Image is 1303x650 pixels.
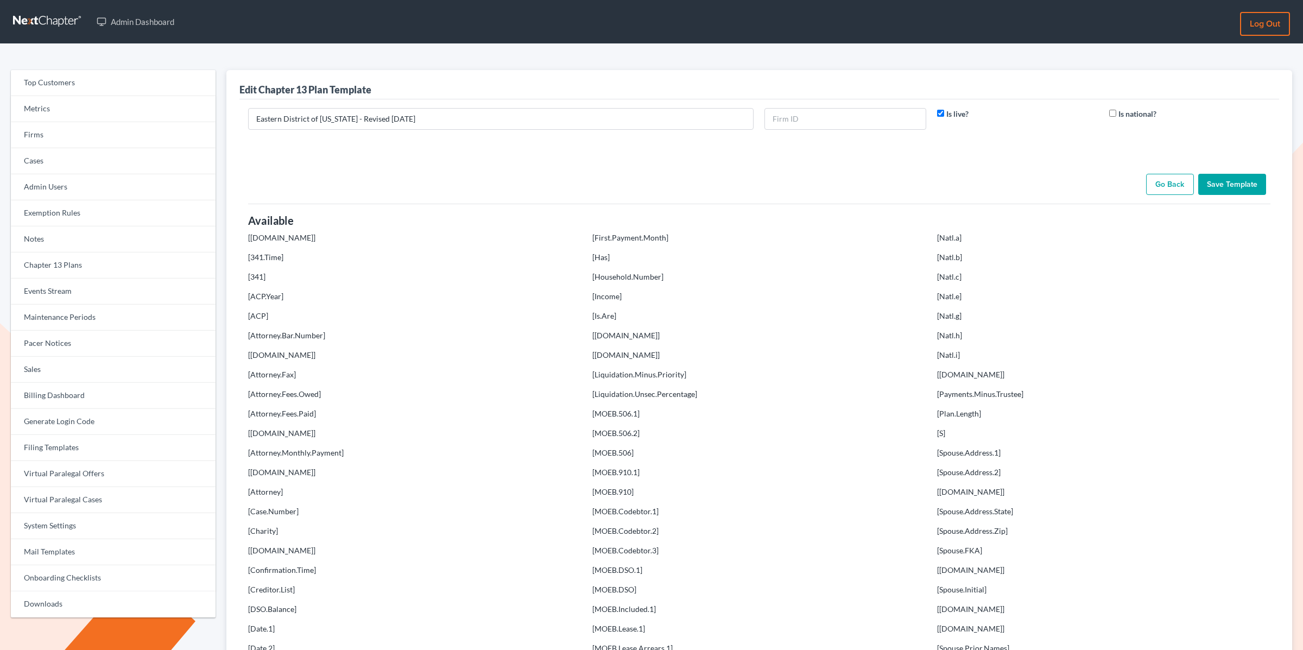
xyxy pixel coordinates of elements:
[11,513,216,539] a: System Settings
[592,487,926,497] p: [MOEB.910]
[937,545,1270,556] p: [Spouse.FKA]
[248,350,581,361] p: [[DOMAIN_NAME]]
[248,565,581,576] p: [Confirmation.Time]
[11,70,216,96] a: Top Customers
[248,487,581,497] p: [Attorney]
[1146,174,1194,195] a: Go Back
[248,447,581,458] p: [Attorney.Monthly.Payment]
[937,291,1270,302] p: [Natl.e]
[592,311,926,321] p: [Is.Are]
[11,461,216,487] a: Virtual Paralegal Offers
[248,545,581,556] p: [[DOMAIN_NAME]]
[248,428,581,439] p: [[DOMAIN_NAME]]
[11,409,216,435] a: Generate Login Code
[248,467,581,478] p: [[DOMAIN_NAME]]
[764,108,926,130] input: Firm ID
[592,252,926,263] p: [Has]
[937,487,1270,497] p: [[DOMAIN_NAME]]
[592,467,926,478] p: [MOEB.910.1]
[937,272,1270,282] p: [Natl.c]
[937,369,1270,380] p: [[DOMAIN_NAME]]
[11,226,216,253] a: Notes
[11,305,216,331] a: Maintenance Periods
[11,383,216,409] a: Billing Dashboard
[11,174,216,200] a: Admin Users
[592,369,926,380] p: [Liquidation.Minus.Priority]
[248,369,581,380] p: [Attorney.Fax]
[592,330,926,341] p: [[DOMAIN_NAME]]
[592,604,926,615] p: [MOEB.Included.1]
[937,584,1270,595] p: [Spouse.Initial]
[592,428,926,439] p: [MOEB.506.2]
[937,604,1270,615] p: [[DOMAIN_NAME]]
[11,357,216,383] a: Sales
[592,623,926,634] p: [MOEB.Lease.1]
[248,389,581,400] p: [Attorney.Fees.Owed]
[592,565,926,576] p: [MOEB.DSO.1]
[11,539,216,565] a: Mail Templates
[248,108,754,130] input: Enter title
[592,506,926,517] p: [MOEB.Codebtor.1]
[248,330,581,341] p: [Attorney.Bar.Number]
[592,291,926,302] p: [Income]
[592,389,926,400] p: [Liquidation.Unsec.Percentage]
[937,428,1270,439] p: [S]
[248,584,581,595] p: [Creditor.List]
[248,526,581,537] p: [Charity]
[248,623,581,634] p: [Date.1]
[592,272,926,282] p: [Household.Number]
[248,232,581,243] p: [[DOMAIN_NAME]]
[592,232,926,243] p: [First.Payment.Month]
[946,108,969,119] label: Is live?
[248,252,581,263] p: [341.Time]
[937,408,1270,419] p: [Plan.Length]
[239,83,371,96] div: Edit Chapter 13 Plan Template
[1198,174,1266,195] input: Save Template
[937,526,1270,537] p: [Spouse.Address.Zip]
[937,467,1270,478] p: [Spouse.Address.2]
[592,350,926,361] p: [[DOMAIN_NAME]]
[248,311,581,321] p: [ACP]
[937,447,1270,458] p: [Spouse.Address.1]
[11,591,216,617] a: Downloads
[937,623,1270,634] p: [[DOMAIN_NAME]]
[11,331,216,357] a: Pacer Notices
[937,252,1270,263] p: [Natl.b]
[592,447,926,458] p: [MOEB.506]
[11,487,216,513] a: Virtual Paralegal Cases
[11,565,216,591] a: Onboarding Checklists
[592,526,926,537] p: [MOEB.Codebtor.2]
[592,408,926,419] p: [MOEB.506.1]
[11,200,216,226] a: Exemption Rules
[248,272,581,282] p: [341]
[1118,108,1156,119] label: Is national?
[937,232,1270,243] p: [Natl.a]
[937,330,1270,341] p: [Natl.h]
[91,12,180,31] a: Admin Dashboard
[11,253,216,279] a: Chapter 13 Plans
[937,311,1270,321] p: [Natl.g]
[937,506,1270,517] p: [Spouse.Address.State]
[248,408,581,419] p: [Attorney.Fees.Paid]
[1240,12,1290,36] a: Log out
[11,122,216,148] a: Firms
[937,350,1270,361] p: [Natl.i]
[592,545,926,556] p: [MOEB.Codebtor.3]
[11,279,216,305] a: Events Stream
[11,148,216,174] a: Cases
[11,435,216,461] a: Filing Templates
[248,213,1270,228] h4: Available
[937,565,1270,576] p: [[DOMAIN_NAME]]
[592,584,926,595] p: [MOEB.DSO]
[248,604,581,615] p: [DSO.Balance]
[248,506,581,517] p: [Case.Number]
[11,96,216,122] a: Metrics
[937,389,1270,400] p: [Payments.Minus.Trustee]
[248,291,581,302] p: [ACP.Year]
